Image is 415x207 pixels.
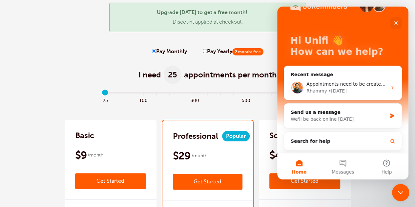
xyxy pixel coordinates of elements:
span: 100 [137,96,150,104]
span: Home [14,163,29,168]
h2: Basic [75,130,94,141]
a: Get Started [173,174,242,190]
span: 500 [239,96,252,104]
div: Send us a message [13,102,110,109]
span: $9 [75,149,87,162]
h2: Professional [173,131,218,141]
span: $49 [269,149,287,162]
input: Pay Monthly [152,49,156,53]
label: Pay Monthly [152,49,187,55]
input: Pay Yearly2 months free [203,49,207,53]
h2: Scale [269,130,289,141]
strong: Upgrade [DATE] to get a free month! [157,10,247,15]
div: We'll be back online [DATE] [13,109,110,116]
span: 25 [164,66,181,84]
span: /month [192,152,207,160]
a: Get Started [75,173,146,189]
span: 300 [188,96,201,104]
span: Messages [54,163,77,168]
span: $29 [173,149,191,162]
button: Messages [44,147,87,173]
iframe: Intercom live chat [277,7,408,179]
span: Popular [222,131,250,141]
div: Rhammy [29,81,50,88]
button: Search for help [10,128,122,141]
button: Help [88,147,131,173]
span: appointments per month [184,70,277,80]
a: Get Started [269,173,340,189]
span: 25 [99,96,112,104]
span: I need [138,70,161,80]
span: /month [88,151,103,159]
div: Send us a messageWe'll be back online [DATE] [7,97,125,122]
label: Pay Yearly [203,49,263,55]
p: Discount applied at checkout. [116,19,299,25]
span: 2 months free [232,48,263,55]
div: Close [113,10,125,22]
div: • [DATE] [51,81,70,88]
span: Search for help [13,131,53,138]
span: Help [104,163,114,168]
iframe: Intercom live chat [392,184,409,201]
span: × [292,5,299,13]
